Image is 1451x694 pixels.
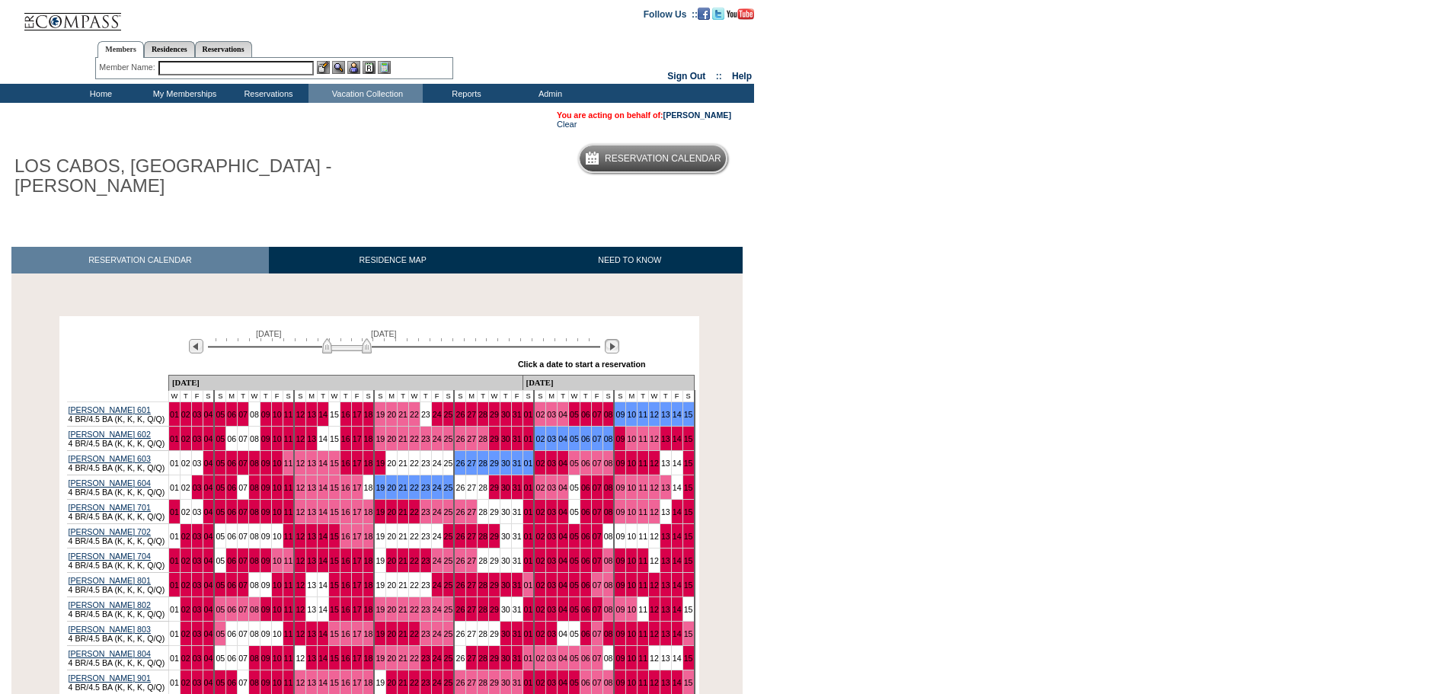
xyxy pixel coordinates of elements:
[524,434,533,443] a: 01
[261,434,270,443] a: 09
[181,434,190,443] a: 02
[513,483,522,492] a: 31
[387,410,396,419] a: 20
[204,434,213,443] a: 04
[535,507,545,517] a: 02
[250,532,259,541] a: 08
[524,507,533,517] a: 01
[558,410,567,419] a: 04
[364,532,373,541] a: 18
[378,61,391,74] img: b_calculator.gif
[444,483,453,492] a: 25
[261,459,270,468] a: 09
[318,507,328,517] a: 14
[421,459,430,468] a: 23
[444,434,453,443] a: 25
[398,434,407,443] a: 21
[663,110,731,120] a: [PERSON_NAME]
[204,483,213,492] a: 04
[284,507,293,517] a: 11
[433,507,442,517] a: 24
[444,410,453,419] a: 25
[524,532,533,541] a: 01
[604,410,613,419] a: 08
[433,459,442,468] a: 24
[501,434,510,443] a: 30
[501,532,510,541] a: 30
[57,84,141,103] td: Home
[490,459,499,468] a: 29
[433,410,442,419] a: 24
[330,410,339,419] a: 15
[570,434,579,443] a: 05
[455,410,465,419] a: 26
[478,434,487,443] a: 28
[478,410,487,419] a: 28
[524,459,533,468] a: 01
[387,507,396,517] a: 20
[204,507,213,517] a: 04
[332,61,345,74] img: View
[341,410,350,419] a: 16
[516,247,743,273] a: NEED TO KNOW
[627,459,636,468] a: 10
[341,483,350,492] a: 16
[69,478,151,488] a: [PERSON_NAME] 604
[535,483,545,492] a: 02
[353,410,362,419] a: 17
[638,459,647,468] a: 11
[216,434,225,443] a: 05
[615,459,625,468] a: 09
[421,410,430,419] a: 23
[144,41,195,57] a: Residences
[410,459,419,468] a: 22
[296,507,305,517] a: 12
[284,532,293,541] a: 11
[673,459,682,468] a: 14
[238,483,248,492] a: 07
[593,410,602,419] a: 07
[330,507,339,517] a: 15
[296,532,305,541] a: 12
[398,483,407,492] a: 21
[273,532,282,541] a: 10
[673,483,682,492] a: 14
[581,507,590,517] a: 06
[455,507,465,517] a: 26
[558,507,567,517] a: 04
[170,483,179,492] a: 01
[604,434,613,443] a: 08
[547,507,556,517] a: 03
[273,483,282,492] a: 10
[547,434,556,443] a: 03
[444,459,453,468] a: 25
[604,507,613,517] a: 08
[593,434,602,443] a: 07
[558,483,567,492] a: 04
[238,507,248,517] a: 07
[284,483,293,492] a: 11
[673,507,682,517] a: 14
[398,410,407,419] a: 21
[467,483,476,492] a: 27
[513,532,522,541] a: 31
[216,483,225,492] a: 05
[661,410,670,419] a: 13
[284,410,293,419] a: 11
[627,434,636,443] a: 10
[353,507,362,517] a: 17
[269,247,517,273] a: RESIDENCE MAP
[193,410,202,419] a: 03
[684,410,693,419] a: 15
[170,410,179,419] a: 01
[170,507,179,517] a: 01
[398,532,407,541] a: 21
[410,410,419,419] a: 22
[170,434,179,443] a: 01
[673,410,682,419] a: 14
[376,410,385,419] a: 19
[478,507,487,517] a: 28
[318,410,328,419] a: 14
[296,483,305,492] a: 12
[684,483,693,492] a: 15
